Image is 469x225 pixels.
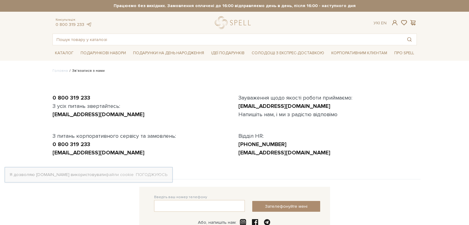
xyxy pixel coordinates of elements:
[52,48,76,58] a: Каталог
[136,172,167,178] a: Погоджуюсь
[52,149,144,156] a: [EMAIL_ADDRESS][DOMAIN_NAME]
[52,94,90,101] a: 0 800 319 233
[52,3,417,9] strong: Працюємо без вихідних. Замовлення оплачені до 16:00 відправляємо день в день, після 16:00 - насту...
[53,34,402,45] input: Пошук товару у каталозі
[235,94,421,157] div: Зауваження щодо якості роботи приймаємо: Напишіть нам, і ми з радістю відповімо Відділ HR:
[238,103,330,109] a: [EMAIL_ADDRESS][DOMAIN_NAME]
[52,68,68,73] a: Головна
[238,149,330,156] a: [EMAIL_ADDRESS][DOMAIN_NAME]
[68,68,105,74] li: Зв’язатися з нами
[106,172,134,177] a: файли cookie
[78,48,128,58] a: Подарункові набори
[5,172,172,178] div: Я дозволяю [DOMAIN_NAME] використовувати
[154,194,207,200] label: Введіть ваш номер телефону
[381,20,387,26] a: En
[392,48,417,58] a: Про Spell
[49,94,235,157] div: З усіх питань звертайтесь: З питань корпоративного сервісу та замовлень:
[374,20,387,26] div: Ук
[238,141,287,148] a: [PHONE_NUMBER]
[56,18,92,22] span: Консультація:
[52,111,144,118] a: [EMAIL_ADDRESS][DOMAIN_NAME]
[402,34,417,45] button: Пошук товару у каталозі
[209,48,247,58] a: Ідеї подарунків
[56,22,84,27] a: 0 800 319 233
[329,48,390,58] a: Корпоративним клієнтам
[215,16,253,29] a: logo
[86,22,92,27] a: telegram
[131,48,207,58] a: Подарунки на День народження
[249,48,327,58] a: Солодощі з експрес-доставкою
[252,201,320,212] button: Зателефонуйте мені
[52,141,90,148] a: 0 800 319 233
